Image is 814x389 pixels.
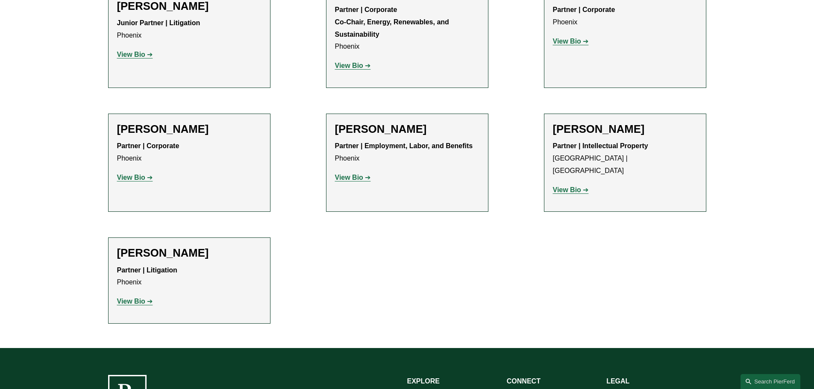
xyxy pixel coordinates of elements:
strong: Partner | Corporate [335,6,397,13]
a: Search this site [741,374,800,389]
a: View Bio [117,298,153,305]
strong: CONNECT [507,377,541,385]
strong: EXPLORE [407,377,440,385]
p: Phoenix [335,140,479,165]
strong: Partner | Employment, Labor, and Benefits [335,142,473,149]
p: [GEOGRAPHIC_DATA] | [GEOGRAPHIC_DATA] [553,140,697,177]
strong: View Bio [553,186,581,193]
h2: [PERSON_NAME] [117,123,262,136]
strong: View Bio [117,51,145,58]
strong: Partner | Litigation [117,266,177,274]
strong: Co-Chair, Energy, Renewables, and Sustainability [335,18,451,38]
strong: View Bio [553,38,581,45]
p: Phoenix [553,4,697,29]
a: View Bio [335,62,371,69]
a: View Bio [117,51,153,58]
a: View Bio [117,174,153,181]
strong: View Bio [335,174,363,181]
a: View Bio [553,186,589,193]
strong: LEGAL [606,377,629,385]
h2: [PERSON_NAME] [553,123,697,136]
strong: Junior Partner | Litigation [117,19,200,26]
a: View Bio [335,174,371,181]
strong: View Bio [117,174,145,181]
strong: View Bio [335,62,363,69]
strong: Partner | Corporate [553,6,615,13]
a: View Bio [553,38,589,45]
h2: [PERSON_NAME] [335,123,479,136]
p: Phoenix [117,17,262,42]
strong: Partner | Intellectual Property [553,142,648,149]
strong: Partner | Corporate [117,142,179,149]
p: Phoenix [117,264,262,289]
p: Phoenix [335,4,479,53]
p: Phoenix [117,140,262,165]
strong: View Bio [117,298,145,305]
h2: [PERSON_NAME] [117,246,262,260]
